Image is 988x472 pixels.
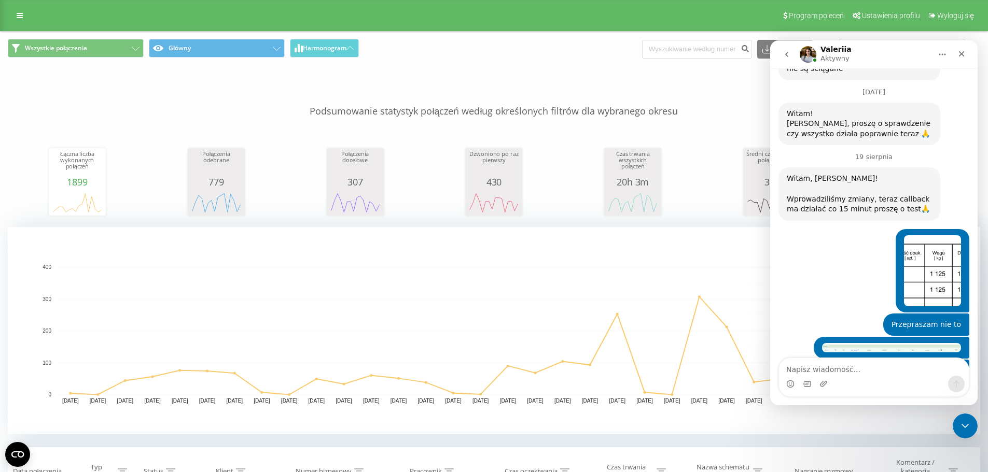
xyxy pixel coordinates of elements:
text: [DATE] [636,398,653,404]
svg: A chart. [51,187,103,218]
text: [DATE] [281,398,298,404]
text: [DATE] [609,398,625,404]
text: [DATE] [582,398,599,404]
text: 300 [43,296,51,302]
text: [DATE] [391,398,407,404]
button: Harmonogram [290,39,359,58]
span: Wszystkie połączenia [25,44,87,52]
button: Wszystkie połączenia [8,39,144,58]
text: [DATE] [309,398,325,404]
iframe: Intercom live chat [953,413,978,438]
div: 779 [190,177,242,187]
svg: A chart. [468,187,520,218]
text: 200 [43,328,51,334]
text: [DATE] [90,398,106,404]
text: [DATE] [363,398,380,404]
span: Program poleceń [789,11,844,20]
div: Połączenia docelowe [329,151,381,177]
div: Średni czas trwania połączenia [746,151,798,177]
span: Ustawienia profilu [862,11,920,20]
text: [DATE] [445,398,462,404]
text: 400 [43,264,51,270]
text: [DATE] [418,398,434,404]
text: 100 [43,360,51,366]
text: [DATE] [554,398,571,404]
text: [DATE] [144,398,161,404]
span: Wyloguj się [937,11,974,20]
text: [DATE] [62,398,79,404]
svg: A chart. [190,187,242,218]
button: Główny [149,39,285,58]
text: [DATE] [336,398,352,404]
text: [DATE] [472,398,489,404]
text: [DATE] [117,398,134,404]
text: [DATE] [226,398,243,404]
button: Open CMP widget [5,442,30,467]
text: [DATE] [500,398,517,404]
svg: A chart. [8,227,980,434]
div: 38s [746,177,798,187]
input: Wyszukiwanie według numeru [642,40,752,59]
p: Podsumowanie statystyk połączeń według określonych filtrów dla wybranego okresu [8,84,980,118]
div: Łączna liczba wykonanych połączeń [51,151,103,177]
text: 0 [48,392,51,397]
text: [DATE] [746,398,762,404]
div: 307 [329,177,381,187]
text: [DATE] [199,398,216,404]
svg: A chart. [329,187,381,218]
text: [DATE] [691,398,708,404]
text: [DATE] [527,398,544,404]
svg: A chart. [746,187,798,218]
div: 20h 3m [607,177,659,187]
text: [DATE] [254,398,270,404]
div: Dzwoniono po raz pierwszy [468,151,520,177]
span: Harmonogram [303,45,346,52]
div: 430 [468,177,520,187]
button: Eksport [757,40,813,59]
iframe: Intercom live chat [770,40,978,405]
text: [DATE] [172,398,188,404]
div: 1899 [51,177,103,187]
div: Połączenia odebrane [190,151,242,177]
text: [DATE] [718,398,735,404]
div: Czas trwania wszystkich połączeń [607,151,659,177]
svg: A chart. [607,187,659,218]
text: [DATE] [664,398,680,404]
